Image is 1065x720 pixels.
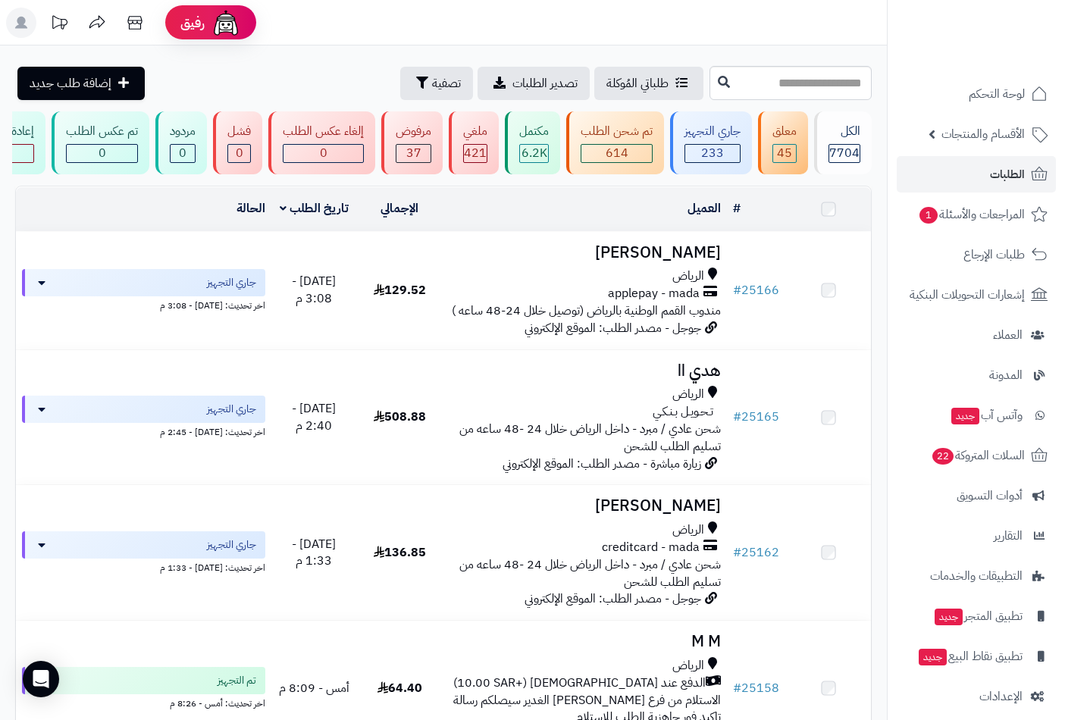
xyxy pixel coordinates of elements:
span: وآتس آب [950,405,1023,426]
span: إضافة طلب جديد [30,74,111,92]
a: لوحة التحكم [897,76,1056,112]
a: تم عكس الطلب 0 [49,111,152,174]
span: جديد [951,408,979,424]
a: الطلبات [897,156,1056,193]
div: 0 [283,145,363,162]
span: 508.88 [374,408,426,426]
a: مكتمل 6.2K [502,111,563,174]
a: جاري التجهيز 233 [667,111,755,174]
span: السلات المتروكة [931,445,1025,466]
div: 233 [685,145,740,162]
a: تم شحن الطلب 614 [563,111,667,174]
a: تاريخ الطلب [280,199,349,218]
a: مردود 0 [152,111,210,174]
h3: M M [449,633,722,650]
a: #25162 [733,543,779,562]
span: التقارير [994,525,1023,546]
a: التطبيقات والخدمات [897,558,1056,594]
span: جاري التجهيز [207,402,256,417]
div: 6179 [520,145,548,162]
a: تطبيق المتجرجديد [897,598,1056,634]
a: فشل 0 [210,111,265,174]
span: لوحة التحكم [969,83,1025,105]
span: [DATE] - 2:40 م [292,399,336,435]
span: جديد [919,649,947,665]
span: الإعدادات [979,686,1023,707]
a: #25166 [733,281,779,299]
span: 0 [320,144,327,162]
span: # [733,408,741,426]
a: الحالة [236,199,265,218]
span: طلبات الإرجاع [963,244,1025,265]
a: إشعارات التحويلات البنكية [897,277,1056,313]
a: طلبات الإرجاع [897,236,1056,273]
a: أدوات التسويق [897,477,1056,514]
span: # [733,281,741,299]
a: الكل7704 [811,111,875,174]
span: الرياض [672,268,704,285]
span: # [733,679,741,697]
span: الدفع عند [DEMOGRAPHIC_DATA] (+10.00 SAR) [453,675,706,692]
div: معلق [772,123,797,140]
span: شحن عادي / مبرد - داخل الرياض خلال 24 -48 ساعه من تسليم الطلب للشحن [459,420,721,455]
a: وآتس آبجديد [897,397,1056,434]
span: 0 [99,144,106,162]
span: 6.2K [522,144,547,162]
div: ملغي [463,123,487,140]
span: # [733,543,741,562]
div: اخر تحديث: [DATE] - 3:08 م [22,296,265,312]
a: ملغي 421 [446,111,502,174]
span: 614 [606,144,628,162]
div: اخر تحديث: أمس - 8:26 م [22,694,265,710]
a: تحديثات المنصة [40,8,78,42]
a: الإجمالي [381,199,418,218]
span: تم التجهيز [218,673,256,688]
a: العميل [688,199,721,218]
a: المدونة [897,357,1056,393]
span: إشعارات التحويلات البنكية [910,284,1025,305]
a: السلات المتروكة22 [897,437,1056,474]
span: تطبيق المتجر [933,606,1023,627]
span: 1 [919,207,938,224]
h3: [PERSON_NAME] [449,244,722,261]
span: رفيق [180,14,205,32]
a: تطبيق نقاط البيعجديد [897,638,1056,675]
span: جاري التجهيز [207,537,256,553]
a: إلغاء عكس الطلب 0 [265,111,378,174]
span: جاري التجهيز [207,275,256,290]
span: 22 [932,448,954,465]
a: التقارير [897,518,1056,554]
div: 0 [171,145,195,162]
div: الكل [829,123,860,140]
div: 45 [773,145,796,162]
span: جديد [935,609,963,625]
span: 64.40 [377,679,422,697]
span: تطبيق نقاط البيع [917,646,1023,667]
span: طلباتي المُوكلة [606,74,669,92]
span: الأقسام والمنتجات [941,124,1025,145]
span: أمس - 8:09 م [279,679,349,697]
div: فشل [227,123,251,140]
span: جوجل - مصدر الطلب: الموقع الإلكتروني [525,590,701,608]
span: التطبيقات والخدمات [930,565,1023,587]
div: 614 [581,145,652,162]
span: زيارة مباشرة - مصدر الطلب: الموقع الإلكتروني [503,455,701,473]
div: مردود [170,123,196,140]
span: 7704 [829,144,860,162]
a: # [733,199,741,218]
span: المراجعات والأسئلة [918,204,1025,225]
img: ai-face.png [211,8,241,38]
a: العملاء [897,317,1056,353]
div: اخر تحديث: [DATE] - 2:45 م [22,423,265,439]
a: الإعدادات [897,678,1056,715]
a: #25165 [733,408,779,426]
div: 0 [228,145,250,162]
a: إضافة طلب جديد [17,67,145,100]
span: 129.52 [374,281,426,299]
div: Open Intercom Messenger [23,661,59,697]
a: معلق 45 [755,111,811,174]
span: الطلبات [990,164,1025,185]
a: المراجعات والأسئلة1 [897,196,1056,233]
span: 0 [236,144,243,162]
div: تم شحن الطلب [581,123,653,140]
